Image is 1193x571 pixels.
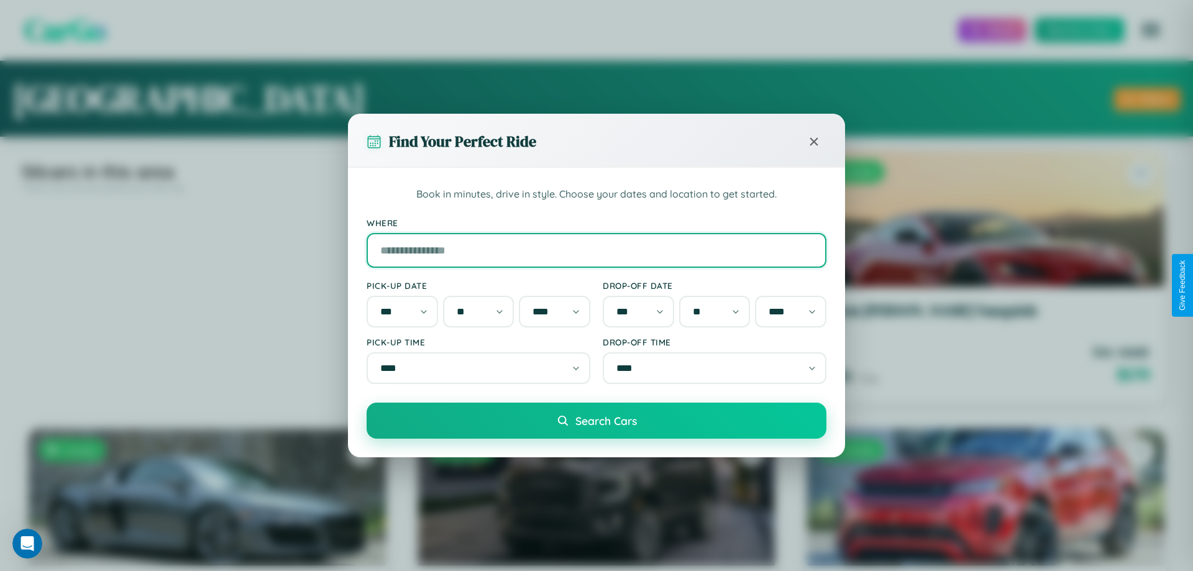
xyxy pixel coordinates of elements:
[603,337,826,347] label: Drop-off Time
[367,403,826,439] button: Search Cars
[367,337,590,347] label: Pick-up Time
[367,186,826,203] p: Book in minutes, drive in style. Choose your dates and location to get started.
[367,217,826,228] label: Where
[575,414,637,427] span: Search Cars
[367,280,590,291] label: Pick-up Date
[603,280,826,291] label: Drop-off Date
[389,131,536,152] h3: Find Your Perfect Ride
